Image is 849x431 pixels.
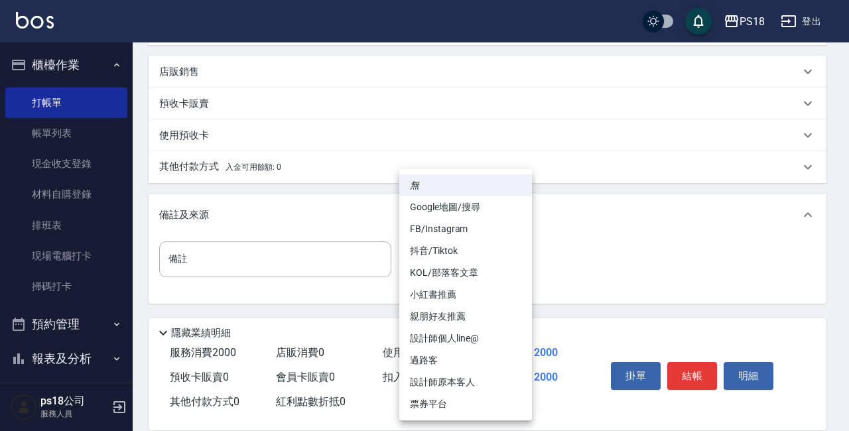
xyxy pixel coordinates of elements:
li: 抖音/Tiktok [399,240,532,262]
li: 設計師個人line@ [399,328,532,349]
em: 無 [410,178,419,192]
li: 設計師原本客人 [399,371,532,393]
li: 親朋好友推薦 [399,306,532,328]
li: Google地圖/搜尋 [399,196,532,218]
li: 票券平台 [399,393,532,415]
li: KOL/部落客文章 [399,262,532,284]
li: 小紅書推薦 [399,284,532,306]
li: 過路客 [399,349,532,371]
li: FB/Instagram [399,218,532,240]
